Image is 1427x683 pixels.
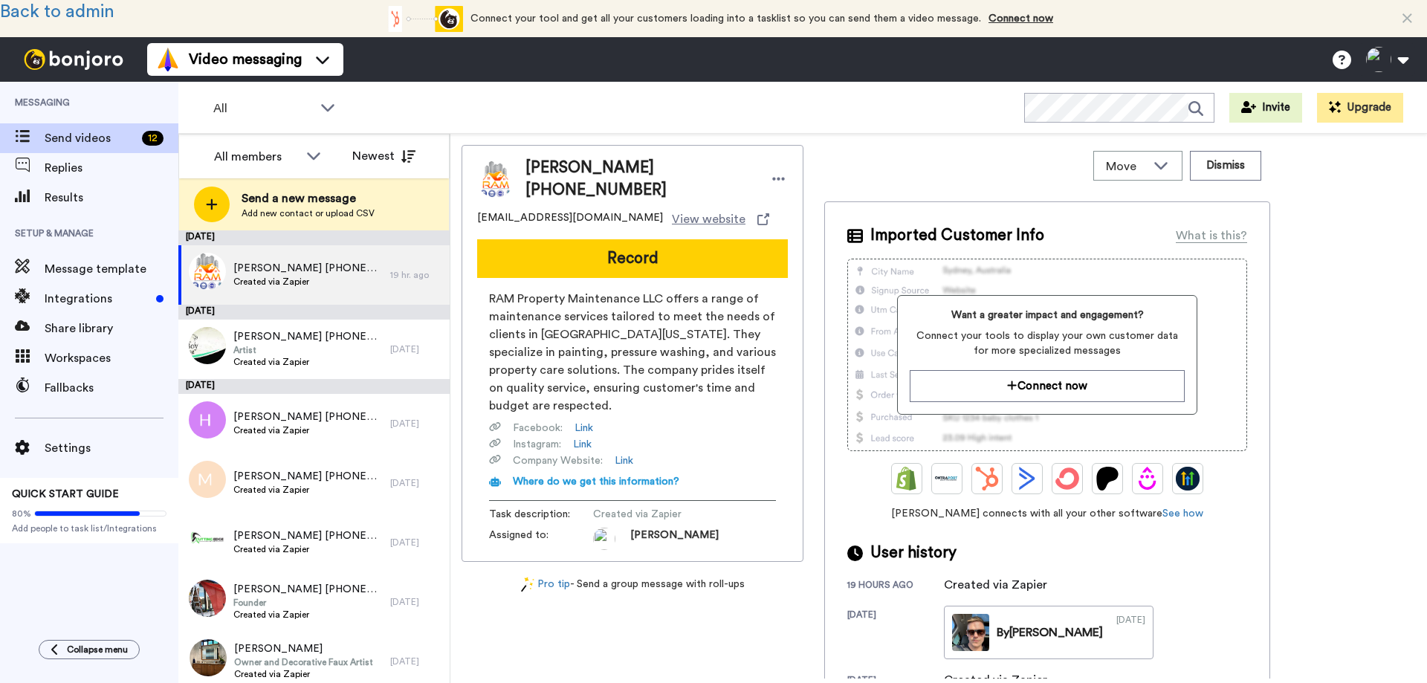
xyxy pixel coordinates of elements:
img: m+.png [189,461,226,498]
div: [DATE] [847,609,944,659]
span: Connect your tool and get all your customers loading into a tasklist so you can send them a video... [470,13,981,24]
span: Created via Zapier [233,609,383,621]
img: ConvertKit [1055,467,1079,491]
img: Ontraport [935,467,959,491]
a: Link [615,453,633,468]
span: Fallbacks [45,379,178,397]
img: Hubspot [975,467,999,491]
button: Invite [1229,93,1302,123]
span: Instagram : [513,437,561,452]
div: What is this? [1176,227,1247,245]
button: Collapse menu [39,640,140,659]
span: Owner and Decorative Faux Artist [234,656,373,668]
span: Created via Zapier [233,276,383,288]
span: [PERSON_NAME] [PHONE_NUMBER] [233,261,383,276]
div: [DATE] [390,477,442,489]
span: 80% [12,508,31,519]
div: All members [214,148,299,166]
div: [DATE] [390,343,442,355]
img: b77283e5-b7dc-4929-8a9f-7ddf19a8947e-thumb.jpg [952,614,989,651]
span: Where do we get this information? [513,476,679,487]
div: 12 [142,131,164,146]
span: [PERSON_NAME] [PHONE_NUMBER] [233,329,383,344]
span: Message template [45,260,178,278]
div: [DATE] [390,418,442,430]
img: bj-logo-header-white.svg [18,49,129,70]
span: Share library [45,320,178,337]
span: Video messaging [189,49,302,70]
span: Results [45,189,178,207]
div: [DATE] [390,537,442,548]
span: Created via Zapier [233,356,383,368]
div: Created via Zapier [944,576,1047,594]
a: Pro tip [521,577,570,592]
img: e5b6883b-6d74-4081-bd6a-b9eace0a742e.png [189,253,226,290]
div: [DATE] [390,656,442,667]
span: Settings [45,439,178,457]
span: Task description : [489,507,593,522]
img: ALV-UjV7-qRHClO42Pkq--IBhr5uu29Z-3sPbSoawgFNwt-TTaWH0WIEoYBijnSk219F5IMYy_clIshpKlzOKYyFoCqn4Jw48... [593,528,615,550]
img: 0ba65c25-eb5d-4cf1-aea9-a06594fd980c.png [189,520,226,557]
span: [PERSON_NAME] [PHONE_NUMBER] [233,582,383,597]
a: Connect now [988,13,1053,24]
div: [DATE] [178,379,450,394]
img: magic-wand.svg [521,577,534,592]
span: [PERSON_NAME] [234,641,373,656]
img: a36ea59d-c261-42b8-8745-a09a0216af84.jpg [189,580,226,617]
span: Replies [45,159,178,177]
div: 19 hours ago [847,579,944,594]
img: Drip [1136,467,1159,491]
span: [PERSON_NAME] [PHONE_NUMBER] [525,157,754,201]
img: h+.png [189,401,226,438]
span: Send a new message [242,190,375,207]
div: By [PERSON_NAME] [997,624,1103,641]
span: Integrations [45,290,150,308]
span: Artist [233,344,383,356]
a: View website [672,210,769,228]
span: User history [870,542,957,564]
a: See how [1162,508,1203,519]
img: 0016da86-70e5-45a2-b5aa-84b78a2c72f8.jpg [189,327,226,364]
span: RAM Property Maintenance LLC offers a range of maintenance services tailored to meet the needs of... [489,290,776,415]
div: [DATE] [390,596,442,608]
button: Upgrade [1317,93,1403,123]
span: Facebook : [513,421,563,436]
div: animation [381,6,463,32]
img: GoHighLevel [1176,467,1200,491]
span: Connect your tools to display your own customer data for more specialized messages [910,328,1184,358]
a: Link [575,421,593,436]
span: Created via Zapier [233,424,383,436]
span: View website [672,210,745,228]
span: Created via Zapier [234,668,373,680]
span: Workspaces [45,349,178,367]
span: Founder [233,597,383,609]
img: Shopify [895,467,919,491]
img: Patreon [1096,467,1119,491]
span: Created via Zapier [233,484,383,496]
img: ActiveCampaign [1015,467,1039,491]
button: Newest [341,141,427,171]
span: Add new contact or upload CSV [242,207,375,219]
span: Add people to task list/Integrations [12,522,166,534]
img: 8910e0c2-0afb-4a49-aac4-2d89f2c39533.jpg [190,639,227,676]
span: Move [1106,158,1146,175]
span: QUICK START GUIDE [12,489,119,499]
button: Dismiss [1190,151,1261,181]
img: Image of Robyn +14073837394 [477,161,514,198]
div: [DATE] [1116,614,1145,651]
span: [PERSON_NAME] [PHONE_NUMBER] [233,469,383,484]
span: All [213,100,313,117]
span: Created via Zapier [593,507,734,522]
button: Connect now [910,370,1184,402]
img: vm-color.svg [156,48,180,71]
span: Imported Customer Info [870,224,1044,247]
div: [DATE] [178,305,450,320]
div: [DATE] [178,230,450,245]
span: [PERSON_NAME] connects with all your other software [847,506,1247,521]
div: 19 hr. ago [390,269,442,281]
span: [PERSON_NAME] [PHONE_NUMBER] [233,528,383,543]
span: [PERSON_NAME] [PHONE_NUMBER] [233,410,383,424]
a: Link [573,437,592,452]
span: Company Website : [513,453,603,468]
